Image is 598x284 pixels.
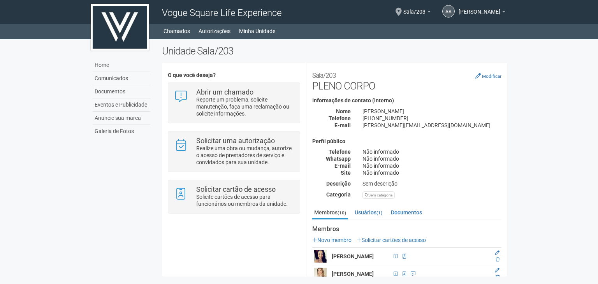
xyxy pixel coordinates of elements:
[93,85,150,98] a: Documentos
[93,59,150,72] a: Home
[403,1,426,15] span: Sala/203
[353,207,384,218] a: Usuários(1)
[196,137,275,145] strong: Solicitar uma autorização
[459,10,505,16] a: [PERSON_NAME]
[162,7,281,18] span: Vogue Square Life Experience
[442,5,455,18] a: AA
[199,26,230,37] a: Autorizações
[314,268,327,280] img: user.png
[239,26,275,37] a: Minha Unidade
[174,137,294,166] a: Solicitar uma autorização Realize uma obra ou mudança, autorize o acesso de prestadores de serviç...
[336,108,351,114] strong: Nome
[312,138,501,144] h4: Perfil público
[196,193,294,207] p: Solicite cartões de acesso para funcionários ou membros da unidade.
[93,125,150,138] a: Galeria de Fotos
[314,250,327,263] img: user.png
[326,191,351,198] strong: Categoria
[93,112,150,125] a: Anuncie sua marca
[357,237,426,243] a: Solicitar cartões de acesso
[329,149,351,155] strong: Telefone
[482,74,501,79] small: Modificar
[334,163,351,169] strong: E-mail
[196,145,294,166] p: Realize uma obra ou mudança, autorize o acesso de prestadores de serviço e convidados para sua un...
[312,237,352,243] a: Novo membro
[326,156,351,162] strong: Whatsapp
[162,45,507,57] h2: Unidade Sala/203
[357,108,507,115] div: [PERSON_NAME]
[174,89,294,117] a: Abrir um chamado Reporte um problema, solicite manutenção, faça uma reclamação ou solicite inform...
[341,170,351,176] strong: Site
[93,98,150,112] a: Eventos e Publicidade
[196,88,253,96] strong: Abrir um chamado
[357,115,507,122] div: [PHONE_NUMBER]
[338,210,346,216] small: (10)
[312,98,501,103] h4: Informações de contato (interno)
[196,185,276,193] strong: Solicitar cartão de acesso
[362,191,395,199] div: Sem categoria
[91,4,149,51] img: logo.jpg
[496,257,500,262] a: Excluir membro
[389,207,424,218] a: Documentos
[357,180,507,187] div: Sem descrição
[329,115,351,121] strong: Telefone
[357,162,507,169] div: Não informado
[334,122,351,128] strong: E-mail
[496,274,500,280] a: Excluir membro
[459,1,500,15] span: Aline Abondante
[326,181,351,187] strong: Descrição
[174,186,294,207] a: Solicitar cartão de acesso Solicite cartões de acesso para funcionários ou membros da unidade.
[93,72,150,85] a: Comunicados
[357,155,507,162] div: Não informado
[332,271,374,277] strong: [PERSON_NAME]
[357,148,507,155] div: Não informado
[357,169,507,176] div: Não informado
[403,10,431,16] a: Sala/203
[495,250,500,256] a: Editar membro
[196,96,294,117] p: Reporte um problema, solicite manutenção, faça uma reclamação ou solicite informações.
[168,72,300,78] h4: O que você deseja?
[495,268,500,273] a: Editar membro
[475,73,501,79] a: Modificar
[376,210,382,216] small: (1)
[332,253,374,259] strong: [PERSON_NAME]
[312,68,501,92] h2: PLENO CORPO
[312,207,348,219] a: Membros(10)
[164,26,190,37] a: Chamados
[312,226,501,233] strong: Membros
[312,72,336,79] small: Sala/203
[357,122,507,129] div: [PERSON_NAME][EMAIL_ADDRESS][DOMAIN_NAME]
